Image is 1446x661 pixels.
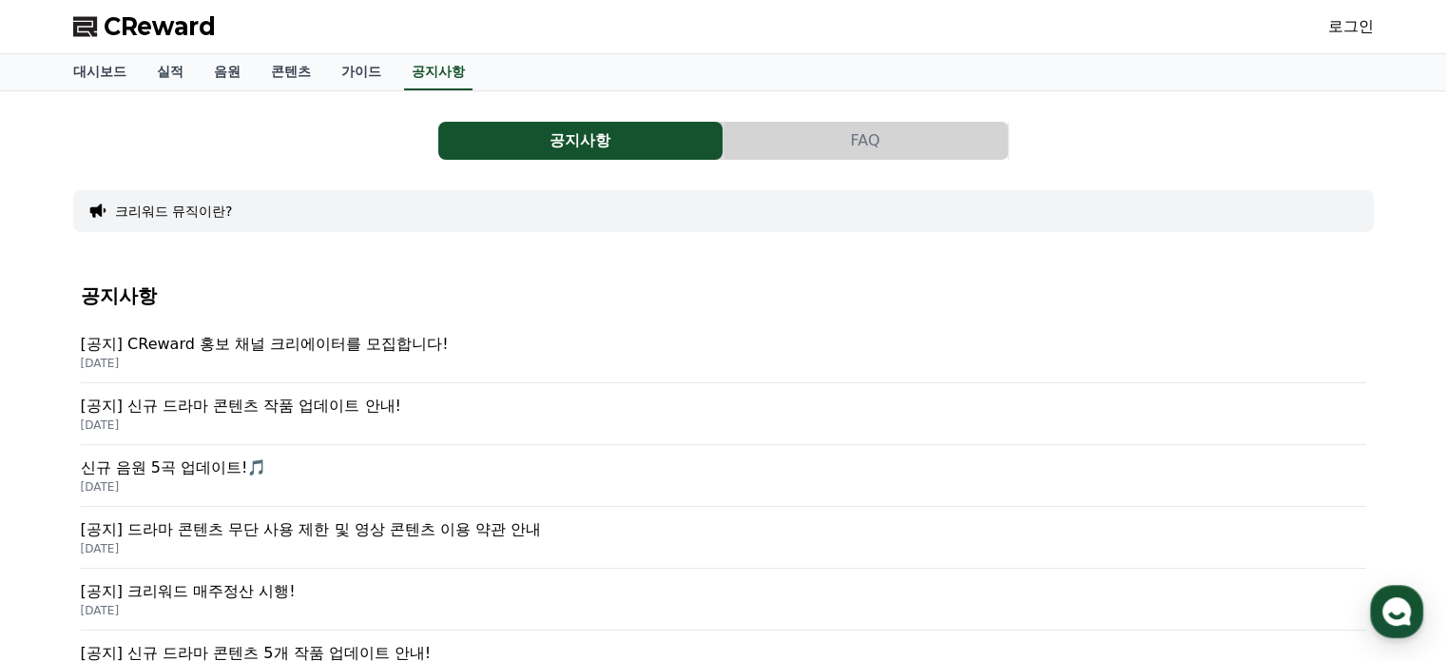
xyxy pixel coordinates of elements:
a: 공지사항 [404,54,472,90]
a: 로그인 [1328,15,1374,38]
p: 신규 음원 5곡 업데이트!🎵 [81,457,1366,479]
span: CReward [104,11,216,42]
a: 대화 [125,503,245,551]
button: FAQ [723,122,1008,160]
a: FAQ [723,122,1009,160]
p: [공지] 신규 드라마 콘텐츠 작품 업데이트 안내! [81,395,1366,418]
span: 대화 [174,533,197,548]
p: [공지] 드라마 콘텐츠 무단 사용 제한 및 영상 콘텐츠 이용 약관 안내 [81,518,1366,541]
a: 신규 음원 5곡 업데이트!🎵 [DATE] [81,445,1366,507]
a: 대시보드 [58,54,142,90]
p: [공지] 크리워드 매주정산 시행! [81,580,1366,603]
span: 홈 [60,532,71,547]
a: [공지] CReward 홍보 채널 크리에이터를 모집합니다! [DATE] [81,321,1366,383]
a: 홈 [6,503,125,551]
a: 음원 [199,54,256,90]
h4: 공지사항 [81,285,1366,306]
p: [DATE] [81,356,1366,371]
a: CReward [73,11,216,42]
a: 실적 [142,54,199,90]
a: [공지] 드라마 콘텐츠 무단 사용 제한 및 영상 콘텐츠 이용 약관 안내 [DATE] [81,507,1366,569]
a: 가이드 [326,54,396,90]
a: 공지사항 [438,122,723,160]
a: [공지] 크리워드 매주정산 시행! [DATE] [81,569,1366,631]
button: 공지사항 [438,122,723,160]
p: [DATE] [81,418,1366,433]
span: 설정 [294,532,317,547]
p: [공지] CReward 홍보 채널 크리에이터를 모집합니다! [81,333,1366,356]
a: 콘텐츠 [256,54,326,90]
p: [DATE] [81,479,1366,495]
a: [공지] 신규 드라마 콘텐츠 작품 업데이트 안내! [DATE] [81,383,1366,445]
a: 설정 [245,503,365,551]
p: [DATE] [81,603,1366,618]
button: 크리워드 뮤직이란? [115,202,233,221]
p: [DATE] [81,541,1366,556]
